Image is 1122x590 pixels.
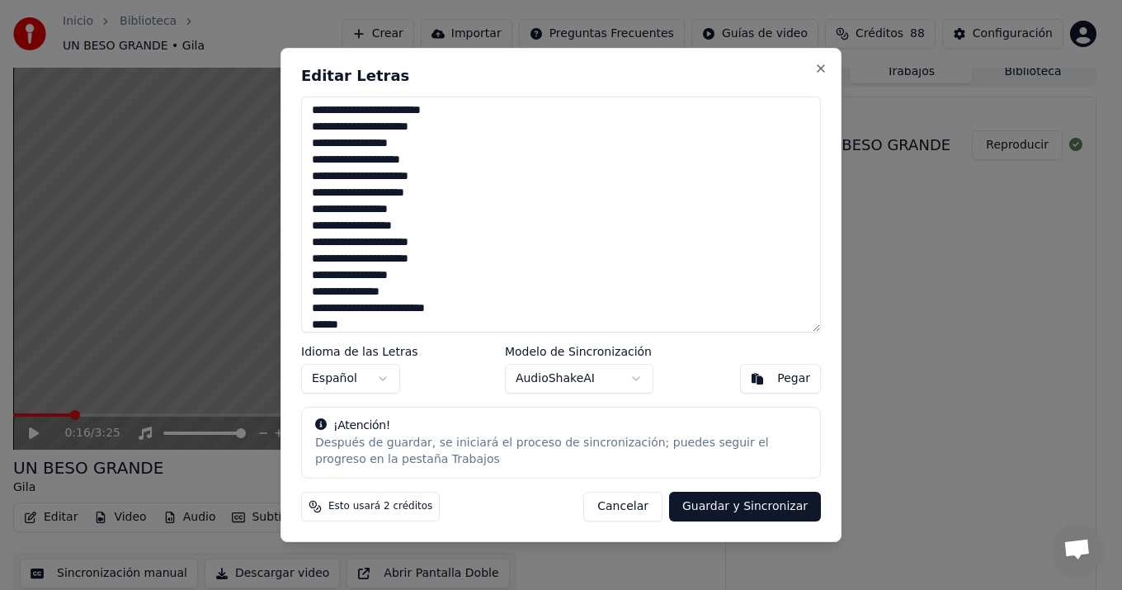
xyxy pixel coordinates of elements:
[315,436,807,469] div: Después de guardar, se iniciará el proceso de sincronización; puedes seguir el progreso en la pes...
[301,68,821,83] h2: Editar Letras
[301,346,418,357] label: Idioma de las Letras
[315,418,807,434] div: ¡Atención!
[583,492,662,522] button: Cancelar
[328,500,432,513] span: Esto usará 2 créditos
[505,346,653,357] label: Modelo de Sincronización
[777,371,810,387] div: Pegar
[740,364,821,394] button: Pegar
[669,492,821,522] button: Guardar y Sincronizar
